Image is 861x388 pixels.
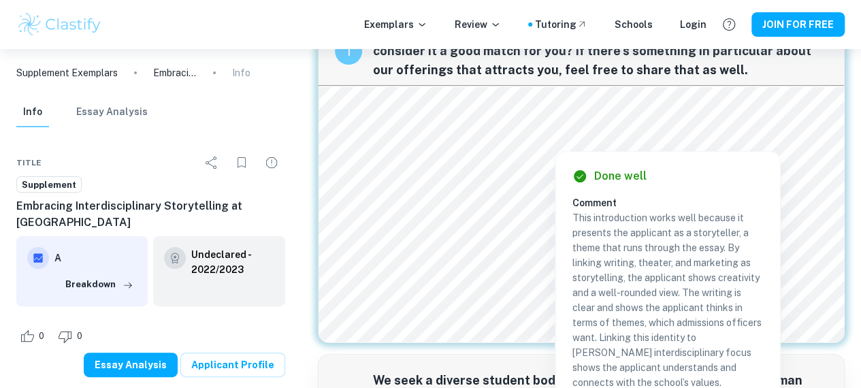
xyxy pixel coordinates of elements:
a: Supplement [16,176,82,193]
span: Title [16,157,42,169]
a: Undeclared - 2022/2023 [191,247,274,277]
button: Info [16,97,49,127]
button: Help and Feedback [717,13,741,36]
img: Clastify logo [16,11,103,38]
p: Info [232,65,250,80]
span: Supplement [17,178,81,192]
span: What is your sense of Duke as a university and a community, and why do you consider it a good mat... [373,22,828,80]
div: Bookmark [228,149,255,176]
h6: A [54,250,137,265]
p: Exemplars [364,17,427,32]
a: Tutoring [535,17,587,32]
button: JOIN FOR FREE [751,12,845,37]
div: Report issue [258,149,285,176]
div: Like [16,325,52,347]
span: 0 [31,329,52,343]
a: Supplement Exemplars [16,65,118,80]
div: Dislike [54,325,90,347]
button: Essay Analysis [84,353,178,377]
span: 0 [69,329,90,343]
div: Share [198,149,225,176]
button: Essay Analysis [76,97,148,127]
button: Breakdown [62,274,137,295]
a: Schools [615,17,653,32]
a: Login [680,17,706,32]
h6: Done well [594,168,646,184]
h6: Comment [572,195,764,210]
a: Applicant Profile [180,353,285,377]
p: Review [455,17,501,32]
div: recipe [335,37,362,65]
p: Embracing Diversity and Leadership in a Small School Community [153,65,197,80]
h6: Embracing Interdisciplinary Storytelling at [GEOGRAPHIC_DATA] [16,198,285,231]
